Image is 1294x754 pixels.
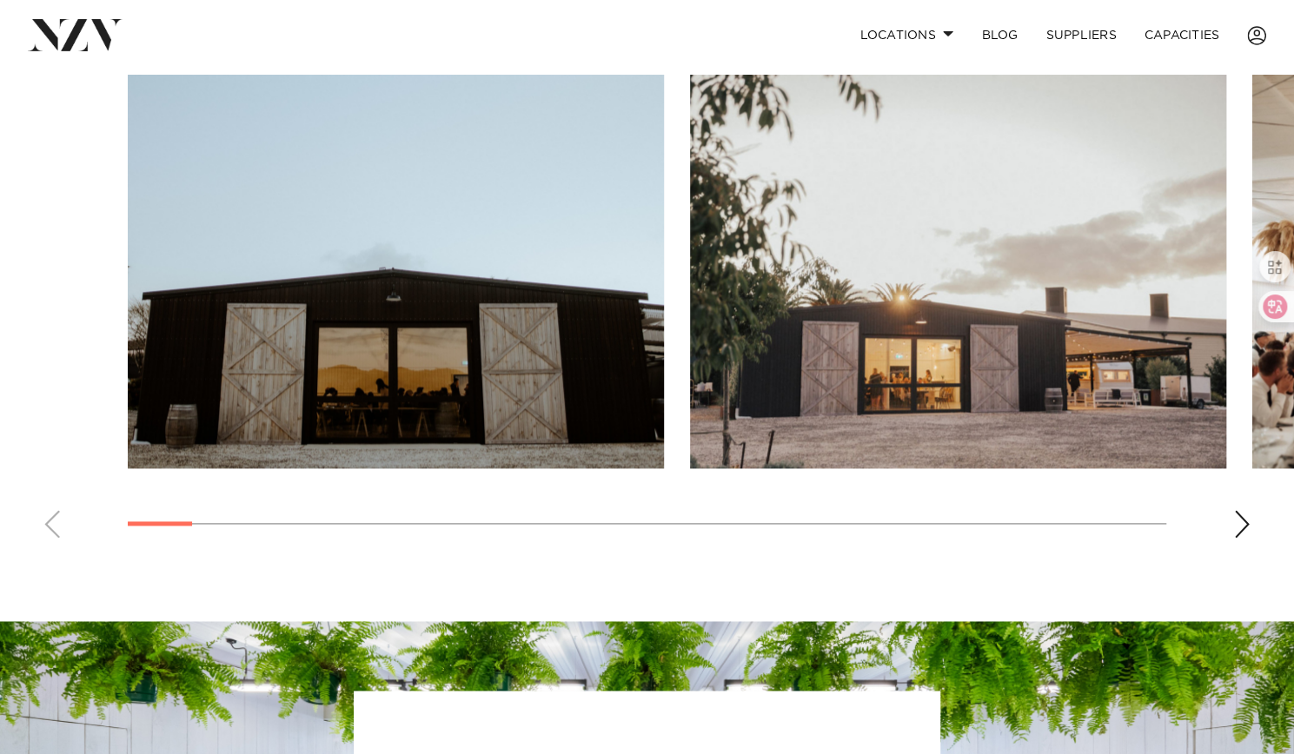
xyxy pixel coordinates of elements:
a: SUPPLIERS [1032,17,1130,54]
swiper-slide: 1 / 30 [128,75,664,468]
a: Locations [846,17,967,54]
swiper-slide: 2 / 30 [690,75,1226,468]
a: BLOG [967,17,1032,54]
img: nzv-logo.png [28,19,123,50]
a: Capacities [1131,17,1234,54]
